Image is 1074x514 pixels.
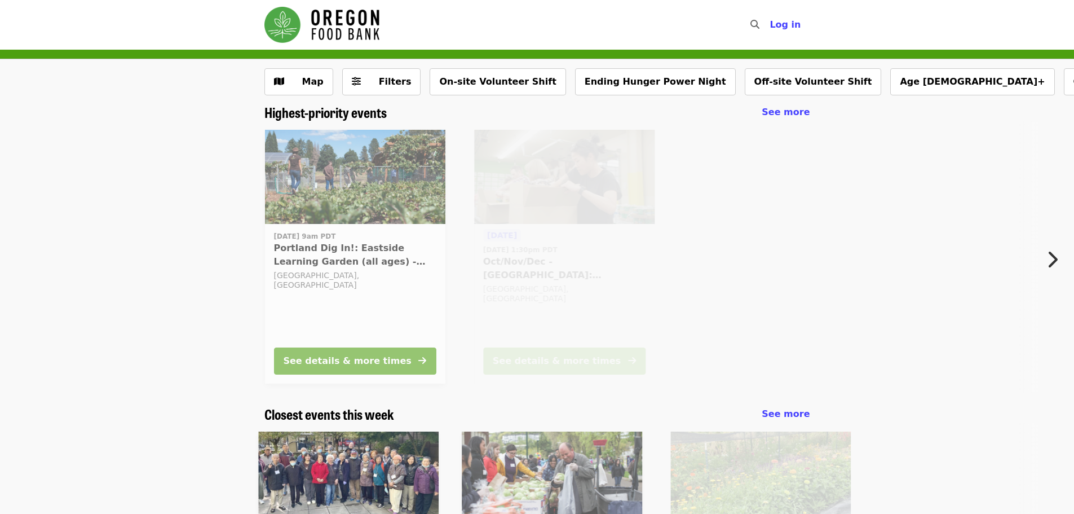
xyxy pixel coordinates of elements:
img: Portland Dig In!: Eastside Learning Garden (all ages) - Aug/Sept/Oct organized by Oregon Food Bank [264,130,445,225]
div: See details & more times [283,354,411,368]
button: Off-site Volunteer Shift [745,68,882,95]
time: [DATE] 9am PDT [273,231,335,241]
a: Highest-priority events [264,104,387,121]
span: See more [762,107,810,117]
a: See more [762,407,810,421]
button: Ending Hunger Power Night [575,68,736,95]
button: Next item [1037,244,1074,275]
button: See details & more times [273,348,436,375]
i: chevron-right icon [1046,249,1058,270]
span: See more [762,408,810,419]
button: See details & more times [483,348,646,375]
button: On-site Volunteer Shift [430,68,565,95]
a: See details for "Oct/Nov/Dec - Portland: Repack/Sort (age 8+)" [474,130,655,384]
button: Log in [761,14,810,36]
span: Highest-priority events [264,102,387,122]
button: Age [DEMOGRAPHIC_DATA]+ [890,68,1054,95]
i: arrow-right icon [418,355,426,366]
span: Closest events this week [264,404,394,424]
div: See details & more times [493,354,621,368]
div: [GEOGRAPHIC_DATA], [GEOGRAPHIC_DATA] [273,271,436,290]
img: Oct/Nov/Dec - Portland: Repack/Sort (age 8+) organized by Oregon Food Bank [474,130,655,225]
span: Filters [379,76,412,87]
i: map icon [274,76,284,87]
time: [DATE] 1:30pm PDT [483,245,558,255]
div: Highest-priority events [255,104,819,121]
span: Portland Dig In!: Eastside Learning Garden (all ages) - Aug/Sept/Oct [273,241,436,269]
a: See details for "Portland Dig In!: Eastside Learning Garden (all ages) - Aug/Sept/Oct" [264,130,445,384]
button: Show map view [264,68,333,95]
span: Log in [770,19,801,30]
img: Oregon Food Bank - Home [264,7,379,43]
i: sliders-h icon [352,76,361,87]
i: arrow-right icon [628,355,636,366]
a: Closest events this week [264,406,394,423]
div: Closest events this week [255,406,819,423]
a: See more [762,106,810,119]
div: [GEOGRAPHIC_DATA], [GEOGRAPHIC_DATA] [483,284,646,304]
button: Filters (0 selected) [342,68,421,95]
span: Map [302,76,324,87]
span: Oct/Nov/Dec - [GEOGRAPHIC_DATA]: Repack/Sort (age [DEMOGRAPHIC_DATA]+) [483,255,646,282]
span: [DATE] [487,231,517,240]
i: search icon [750,19,759,30]
input: Search [766,11,775,38]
